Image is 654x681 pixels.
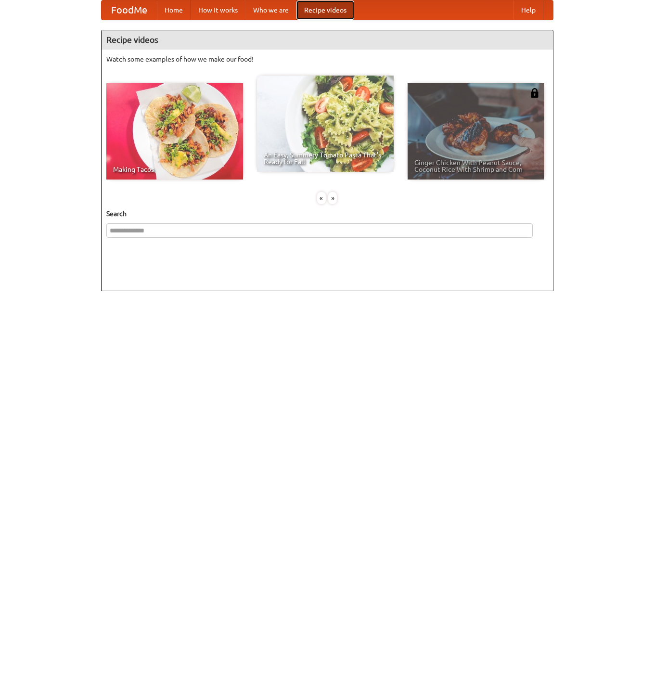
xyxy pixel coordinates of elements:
a: Home [157,0,191,20]
img: 483408.png [530,88,539,98]
a: Help [513,0,543,20]
div: » [328,192,337,204]
a: An Easy, Summery Tomato Pasta That's Ready for Fall [257,76,394,172]
p: Watch some examples of how we make our food! [106,54,548,64]
div: « [317,192,326,204]
a: FoodMe [102,0,157,20]
span: Making Tacos [113,166,236,173]
a: Who we are [245,0,296,20]
a: Recipe videos [296,0,354,20]
h4: Recipe videos [102,30,553,50]
a: How it works [191,0,245,20]
h5: Search [106,209,548,218]
span: An Easy, Summery Tomato Pasta That's Ready for Fall [264,152,387,165]
a: Making Tacos [106,83,243,180]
